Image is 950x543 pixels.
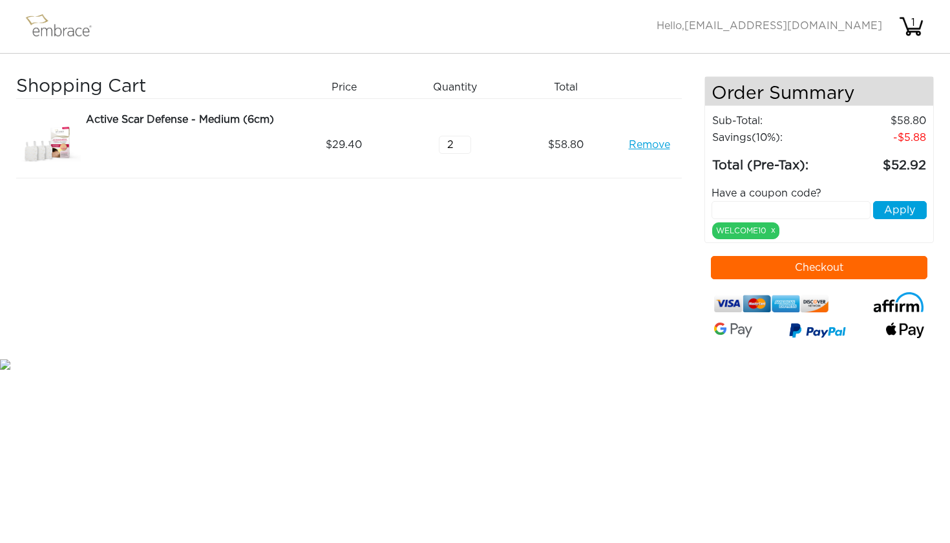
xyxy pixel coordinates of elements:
[684,21,882,31] span: [EMAIL_ADDRESS][DOMAIN_NAME]
[830,112,927,129] td: 58.80
[23,10,107,43] img: logo.png
[712,146,830,176] td: Total (Pre-Tax):
[873,201,927,219] button: Apply
[714,323,752,337] img: Google-Pay-Logo.svg
[789,320,846,343] img: paypal-v3.png
[873,292,924,312] img: affirm-logo.svg
[712,112,830,129] td: Sub-Total:
[16,76,284,98] h3: Shopping Cart
[830,146,927,176] td: 52.92
[326,137,362,153] span: 29.40
[900,15,926,30] div: 1
[886,323,924,338] img: fullApplePay.png
[752,133,780,143] span: (10%)
[712,129,830,146] td: Savings :
[898,21,924,31] a: 1
[830,129,927,146] td: 5.88
[433,80,477,95] span: Quantity
[548,137,584,153] span: 58.80
[515,76,626,98] div: Total
[711,256,927,279] button: Checkout
[16,112,81,178] img: 3dae449a-8dcd-11e7-960f-02e45ca4b85b.jpeg
[702,186,936,201] div: Have a coupon code?
[705,77,933,106] h4: Order Summary
[629,137,670,153] a: Remove
[771,224,776,236] a: x
[898,14,924,39] img: cart
[714,292,829,316] img: credit-cards.png
[712,222,779,239] div: WELCOME10
[657,21,882,31] span: Hello,
[86,112,284,127] div: Active Scar Defense - Medium (6cm)
[293,76,405,98] div: Price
